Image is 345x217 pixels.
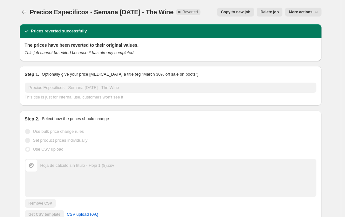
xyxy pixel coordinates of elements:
span: Reverted [182,10,198,15]
span: Delete job [260,10,279,15]
button: More actions [285,8,321,17]
span: Set product prices individually [33,138,88,143]
h2: Step 2. [25,116,39,122]
button: Delete job [257,8,282,17]
input: 30% off holiday sale [25,83,316,93]
span: Copy to new job [221,10,250,15]
div: Hoja de cálculo sin título - Hoja 1 (8).csv [40,162,114,169]
button: Copy to new job [217,8,254,17]
h2: The prices have been reverted to their original values. [25,42,316,48]
span: Use bulk price change rules [33,129,84,134]
span: Use CSV upload [33,147,64,152]
p: Optionally give your price [MEDICAL_DATA] a title (eg "March 30% off sale on boots") [42,71,198,78]
h2: Step 1. [25,71,39,78]
button: Price change jobs [20,8,29,17]
span: More actions [289,10,312,15]
span: This title is just for internal use, customers won't see it [25,95,123,99]
h2: Prices reverted successfully [31,28,87,34]
i: This job cannot be edited because it has already completed. [25,50,135,55]
p: Select how the prices should change [42,116,109,122]
span: Precios Específicos - Semana [DATE] - The Wine [30,9,174,16]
